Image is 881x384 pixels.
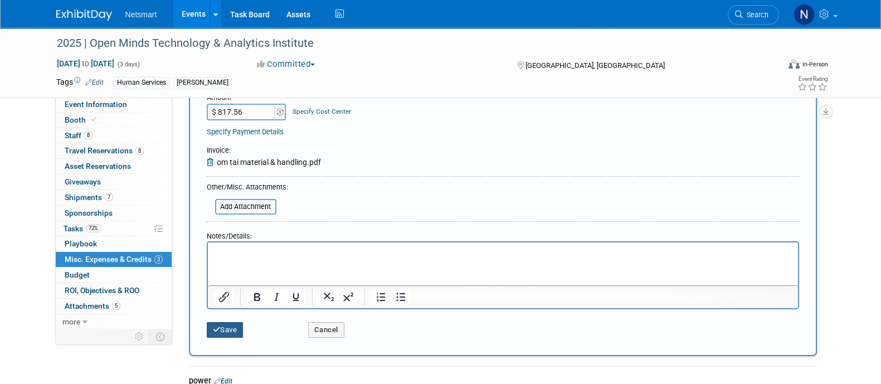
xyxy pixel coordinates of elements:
span: om tai material & handling.pdf [217,158,321,167]
a: Sponsorships [56,206,172,221]
span: Giveaways [65,177,101,186]
a: Attachments5 [56,299,172,314]
a: Specify Cost Center [293,108,351,115]
span: ROI, Objectives & ROO [65,286,139,295]
div: Other/Misc. Attachments: [207,182,288,195]
a: Shipments7 [56,190,172,205]
span: Sponsorships [65,208,113,217]
i: Booth reservation complete [91,116,96,123]
span: 72% [86,224,101,232]
div: In-Person [801,60,828,69]
a: Event Information [56,97,172,112]
span: 5 [112,302,120,310]
span: more [62,317,80,326]
span: 8 [135,147,144,155]
button: Save [207,322,244,338]
a: Tasks72% [56,221,172,236]
span: Staff [65,131,93,140]
a: Booth [56,113,172,128]
div: [PERSON_NAME] [173,77,232,89]
td: Tags [56,76,104,89]
span: Tasks [64,224,101,233]
button: Numbered list [371,289,390,305]
div: Human Services [114,77,169,89]
img: ExhibitDay [56,9,112,21]
a: Misc. Expenses & Credits3 [56,252,172,267]
a: Staff8 [56,128,172,143]
iframe: Rich Text Area [208,242,798,285]
div: Notes/Details: [207,226,799,241]
span: [DATE] [DATE] [56,59,115,69]
a: Travel Reservations8 [56,143,172,158]
button: Cancel [308,322,344,338]
span: (3 days) [116,61,140,68]
span: Netsmart [125,10,157,19]
img: Format-Inperson.png [788,60,800,69]
a: Budget [56,268,172,283]
span: Playbook [65,239,97,248]
span: Attachments [65,302,120,310]
span: Event Information [65,100,127,109]
a: ROI, Objectives & ROO [56,283,172,298]
button: Superscript [338,289,357,305]
td: Toggle Event Tabs [149,329,172,344]
span: 3 [154,255,163,264]
a: Playbook [56,236,172,251]
span: to [80,59,91,68]
span: Booth [65,115,99,124]
a: Giveaways [56,174,172,189]
span: Misc. Expenses & Credits [65,255,163,264]
span: Invoice [207,146,229,154]
span: Shipments [65,193,113,202]
td: Personalize Event Tab Strip [130,329,149,344]
span: Budget [65,270,90,279]
button: Italic [266,289,285,305]
span: Asset Reservations [65,162,131,171]
div: Event Format [713,58,828,75]
a: Specify Payment Details [207,128,284,136]
button: Bullet list [391,289,410,305]
img: Nina Finn [794,4,815,25]
span: 7 [105,193,113,201]
span: 8 [84,131,93,139]
span: [GEOGRAPHIC_DATA], [GEOGRAPHIC_DATA] [525,61,665,70]
a: more [56,314,172,329]
div: : [207,145,321,157]
div: Event Rating [797,76,827,82]
a: Asset Reservations [56,159,172,174]
a: Search [728,5,779,25]
span: Search [743,11,768,19]
a: Edit [85,79,104,86]
a: Remove Attachment [207,158,217,167]
button: Insert/edit link [215,289,233,305]
button: Underline [286,289,305,305]
span: Travel Reservations [65,146,144,155]
button: Committed [253,59,319,70]
button: Subscript [319,289,338,305]
div: 2025 | Open Minds Technology & Analytics Institute [53,33,762,54]
button: Bold [247,289,266,305]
